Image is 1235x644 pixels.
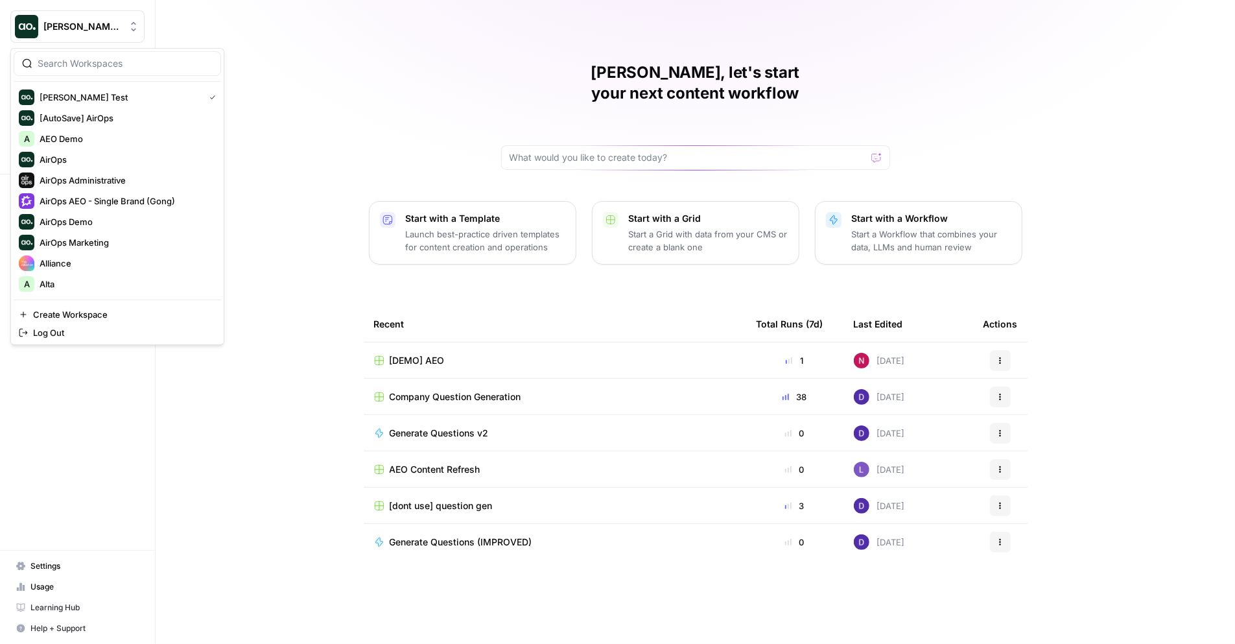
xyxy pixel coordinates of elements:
[40,215,211,228] span: AirOps Demo
[374,463,736,476] a: AEO Content Refresh
[854,462,869,477] img: rn7sh892ioif0lo51687sih9ndqw
[40,195,211,208] span: AirOps AEO - Single Brand (Gong)
[40,132,211,145] span: AEO Demo
[10,618,145,639] button: Help + Support
[24,278,30,291] span: A
[854,425,869,441] img: 6clbhjv5t98vtpq4yyt91utag0vy
[40,174,211,187] span: AirOps Administrative
[10,597,145,618] a: Learning Hub
[19,89,34,105] img: Dillon Test Logo
[40,257,211,270] span: Alliance
[43,20,122,33] span: [PERSON_NAME] Test
[854,534,869,550] img: 6clbhjv5t98vtpq4yyt91utag0vy
[852,212,1011,225] p: Start with a Workflow
[854,389,869,405] img: 6clbhjv5t98vtpq4yyt91utag0vy
[24,132,30,145] span: A
[374,390,736,403] a: Company Question Generation
[854,353,869,368] img: 809rsgs8fojgkhnibtwc28oh1nli
[19,173,34,188] img: AirOps Administrative Logo
[19,110,34,126] img: [AutoSave] AirOps Logo
[757,536,833,549] div: 0
[10,556,145,577] a: Settings
[30,623,139,634] span: Help + Support
[501,62,890,104] h1: [PERSON_NAME], let's start your next content workflow
[629,228,788,254] p: Start a Grid with data from your CMS or create a blank one
[815,201,1022,265] button: Start with a WorkflowStart a Workflow that combines your data, LLMs and human review
[390,463,480,476] span: AEO Content Refresh
[406,228,565,254] p: Launch best-practice driven templates for content creation and operations
[854,534,905,550] div: [DATE]
[757,499,833,512] div: 3
[854,306,903,342] div: Last Edited
[10,10,145,43] button: Workspace: Dillon Test
[30,602,139,614] span: Learning Hub
[374,427,736,440] a: Generate Questions v2
[19,152,34,167] img: AirOps Logo
[854,498,905,514] div: [DATE]
[33,326,211,339] span: Log Out
[40,278,211,291] span: Alta
[852,228,1011,254] p: Start a Workflow that combines your data, LLMs and human review
[390,427,489,440] span: Generate Questions v2
[19,256,34,271] img: Alliance Logo
[854,425,905,441] div: [DATE]
[854,353,905,368] div: [DATE]
[19,235,34,250] img: AirOps Marketing Logo
[40,153,211,166] span: AirOps
[629,212,788,225] p: Start with a Grid
[40,112,211,125] span: [AutoSave] AirOps
[19,193,34,209] img: AirOps AEO - Single Brand (Gong) Logo
[10,577,145,597] a: Usage
[757,306,823,342] div: Total Runs (7d)
[390,499,493,512] span: [dont use] question gen
[854,498,869,514] img: 6clbhjv5t98vtpq4yyt91utag0vy
[30,581,139,593] span: Usage
[406,212,565,225] p: Start with a Template
[19,214,34,230] img: AirOps Demo Logo
[757,463,833,476] div: 0
[757,390,833,403] div: 38
[510,151,866,164] input: What would you like to create today?
[757,427,833,440] div: 0
[14,324,221,342] a: Log Out
[369,201,576,265] button: Start with a TemplateLaunch best-practice driven templates for content creation and operations
[30,560,139,572] span: Settings
[390,390,521,403] span: Company Question Generation
[38,57,213,70] input: Search Workspaces
[592,201,799,265] button: Start with a GridStart a Grid with data from your CMS or create a blank one
[983,306,1018,342] div: Actions
[33,308,211,321] span: Create Workspace
[854,462,905,477] div: [DATE]
[374,536,736,549] a: Generate Questions (IMPROVED)
[854,389,905,405] div: [DATE]
[390,354,445,367] span: [DEMO] AEO
[40,236,211,249] span: AirOps Marketing
[757,354,833,367] div: 1
[374,306,736,342] div: Recent
[374,499,736,512] a: [dont use] question gen
[390,536,532,549] span: Generate Questions (IMPROVED)
[40,91,199,104] span: [PERSON_NAME] Test
[10,48,224,345] div: Workspace: Dillon Test
[15,15,38,38] img: Dillon Test Logo
[14,305,221,324] a: Create Workspace
[374,354,736,367] a: [DEMO] AEO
